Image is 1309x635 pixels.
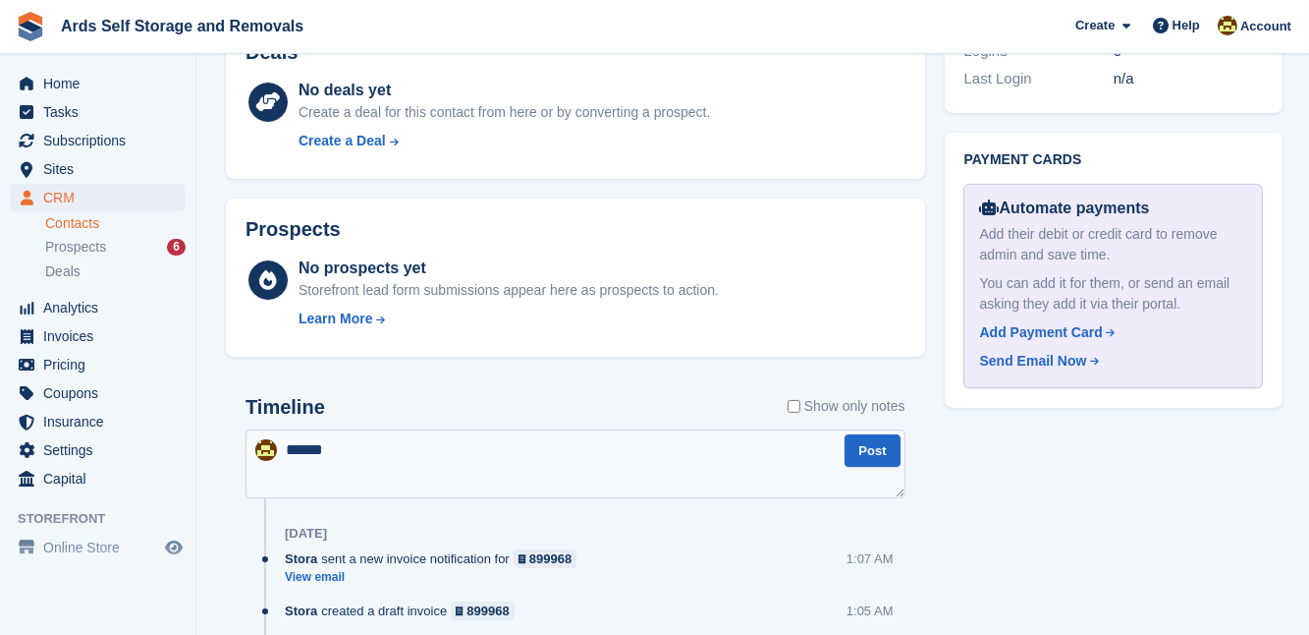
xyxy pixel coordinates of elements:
[299,102,710,123] div: Create a deal for this contact from here or by converting a prospect.
[10,294,186,321] a: menu
[43,127,161,154] span: Subscriptions
[299,309,719,329] a: Learn More
[16,12,45,41] img: stora-icon-8386f47178a22dfd0bd8f6a31ec36ba5ce8667c1dd55bd0f319d3a0aa187defe.svg
[10,379,186,407] a: menu
[964,152,1263,168] h2: Payment cards
[245,218,341,241] h2: Prospects
[980,197,1246,220] div: Automate payments
[529,549,572,568] div: 899968
[285,549,586,568] div: sent a new invoice notification for
[45,262,81,281] span: Deals
[285,602,524,620] div: created a draft invoice
[43,294,161,321] span: Analytics
[18,509,195,529] span: Storefront
[1240,17,1291,36] span: Account
[45,237,186,258] a: Prospects 6
[10,184,186,211] a: menu
[980,224,1246,265] div: Add their debit or credit card to remove admin and save time.
[53,10,311,42] a: Ards Self Storage and Removals
[299,280,719,301] div: Storefront lead form submissions appear here as prospects to action.
[285,526,327,542] div: [DATE]
[285,549,317,568] span: Stora
[10,351,186,378] a: menu
[43,436,161,464] span: Settings
[43,351,161,378] span: Pricing
[299,131,710,151] a: Create a Deal
[43,408,161,435] span: Insurance
[10,127,186,154] a: menu
[10,70,186,97] a: menu
[299,131,386,151] div: Create a Deal
[245,396,325,419] h2: Timeline
[299,79,710,102] div: No deals yet
[43,155,161,183] span: Sites
[10,534,186,561] a: menu
[451,602,515,620] a: 899968
[43,534,161,561] span: Online Store
[45,238,106,257] span: Prospects
[162,536,186,559] a: Preview store
[10,408,186,435] a: menu
[980,273,1246,315] div: You can add it for them, or send an email asking they add it via their portal.
[45,214,186,233] a: Contacts
[10,155,186,183] a: menu
[10,98,186,126] a: menu
[285,569,586,586] a: View email
[964,68,1114,90] div: Last Login
[167,239,186,256] div: 6
[43,98,161,126] span: Tasks
[980,351,1087,372] div: Send Email Now
[980,322,1238,343] a: Add Payment Card
[1218,16,1237,35] img: Mark McFerran
[10,322,186,350] a: menu
[514,549,577,568] a: 899968
[466,602,509,620] div: 899968
[299,309,372,329] div: Learn More
[10,436,186,464] a: menu
[43,322,161,350] span: Invoices
[45,261,186,282] a: Deals
[43,379,161,407] span: Coupons
[1173,16,1200,35] span: Help
[846,602,894,620] div: 1:05 AM
[255,439,277,461] img: Mark McFerran
[846,549,894,568] div: 1:07 AM
[845,434,900,467] button: Post
[299,257,719,280] div: No prospects yet
[43,70,161,97] span: Home
[285,602,317,620] span: Stora
[43,465,161,492] span: Capital
[980,322,1103,343] div: Add Payment Card
[43,184,161,211] span: CRM
[1114,68,1263,90] div: n/a
[10,465,186,492] a: menu
[788,396,905,417] label: Show only notes
[1075,16,1115,35] span: Create
[788,396,800,417] input: Show only notes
